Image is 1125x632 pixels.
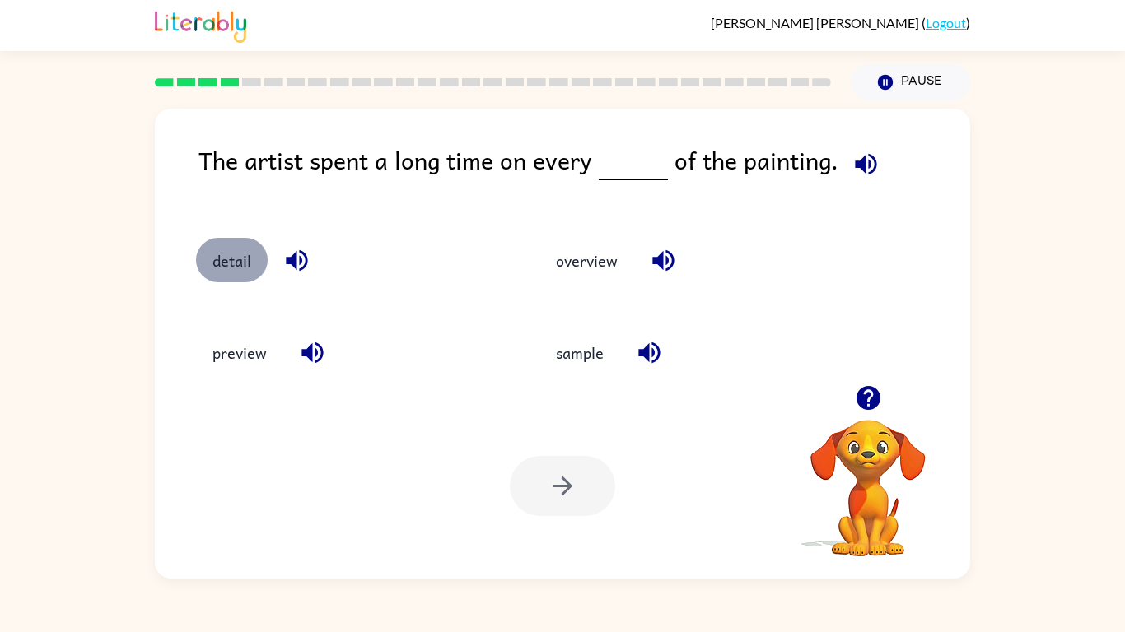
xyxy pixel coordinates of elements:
button: detail [196,238,268,282]
div: ( ) [711,15,970,30]
div: The artist spent a long time on every of the painting. [198,142,970,205]
span: [PERSON_NAME] [PERSON_NAME] [711,15,922,30]
img: Literably [155,7,246,43]
video: Your browser must support playing .mp4 files to use Literably. Please try using another browser. [786,394,950,559]
button: Pause [851,63,970,101]
button: preview [196,331,283,375]
button: sample [539,331,620,375]
button: overview [539,238,634,282]
a: Logout [926,15,966,30]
